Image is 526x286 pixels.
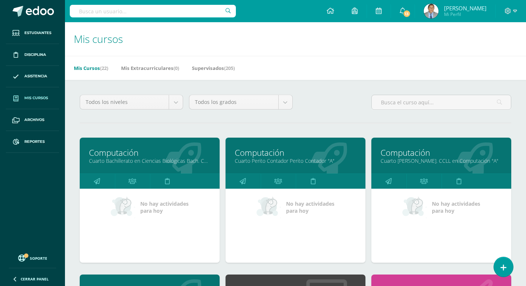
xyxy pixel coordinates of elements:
a: Asistencia [6,66,59,88]
a: Disciplina [6,44,59,66]
a: Supervisados(205) [192,62,235,74]
span: Archivos [24,117,44,123]
span: Cerrar panel [21,276,49,282]
a: Todos los niveles [80,95,183,109]
span: (205) [224,65,235,71]
input: Busca un usuario... [70,5,236,17]
span: No hay actividades para hoy [140,200,189,214]
span: (22) [100,65,108,71]
a: Cuarto Perito Contador Perito Contador "A" [235,157,356,164]
span: No hay actividades para hoy [432,200,480,214]
img: 219bdcb1a3e4d06700ae7d5ab62fa881.png [424,4,439,18]
span: No hay actividades para hoy [286,200,334,214]
span: Todos los grados [195,95,272,109]
a: Soporte [9,253,56,263]
a: Todos los grados [189,95,292,109]
span: (0) [173,65,179,71]
img: no_activities_small.png [257,196,281,218]
img: no_activities_small.png [111,196,135,218]
span: Todos los niveles [86,95,163,109]
span: Mis cursos [24,95,48,101]
a: Estudiantes [6,22,59,44]
a: Cuarto Bachillerato en Ciencias Biológicas Bach. CCLL en Ciencias Biológicas "A" [89,157,210,164]
span: Reportes [24,139,45,145]
a: Computación [381,147,502,158]
span: Disciplina [24,52,46,58]
img: no_activities_small.png [402,196,427,218]
a: Mis Cursos(22) [74,62,108,74]
input: Busca el curso aquí... [372,95,511,110]
a: Cuarto [PERSON_NAME]. CCLL en Computación "A" [381,157,502,164]
a: Computación [89,147,210,158]
a: Archivos [6,109,59,131]
span: Asistencia [24,73,47,79]
span: 13 [403,10,411,18]
span: Soporte [30,256,47,261]
a: Mis cursos [6,87,59,109]
a: Mis Extracurriculares(0) [121,62,179,74]
span: [PERSON_NAME] [444,4,487,12]
span: Mi Perfil [444,11,487,17]
a: Reportes [6,131,59,153]
span: Estudiantes [24,30,51,36]
span: Mis cursos [74,32,123,46]
a: Computación [235,147,356,158]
